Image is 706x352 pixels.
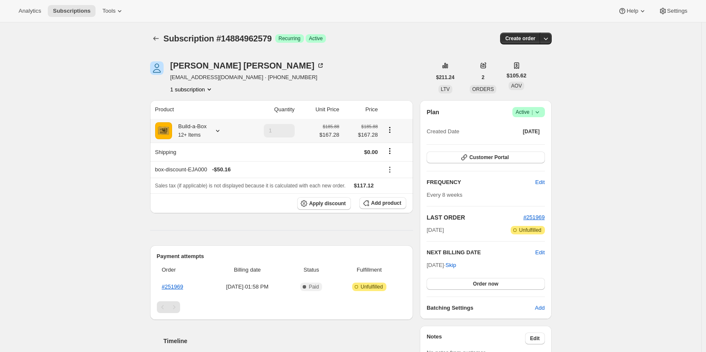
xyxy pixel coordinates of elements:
[361,124,378,129] small: $185.88
[290,266,332,274] span: Status
[345,131,378,139] span: $167.28
[157,252,407,261] h2: Payment attempts
[279,35,301,42] span: Recurring
[309,283,319,290] span: Paid
[172,122,207,139] div: Build-a-Box
[150,100,242,119] th: Product
[170,61,325,70] div: [PERSON_NAME] [PERSON_NAME]
[383,146,397,156] button: Shipping actions
[212,165,231,174] span: - $50.16
[19,8,41,14] span: Analytics
[150,61,164,75] span: Shoshana Avramovitz
[427,213,523,222] h2: LAST ORDER
[320,131,339,139] span: $167.28
[337,266,401,274] span: Fulfillment
[627,8,638,14] span: Help
[523,214,545,220] a: #251969
[297,100,342,119] th: Unit Price
[359,197,406,209] button: Add product
[535,178,545,187] span: Edit
[446,261,456,269] span: Skip
[14,5,46,17] button: Analytics
[427,278,545,290] button: Order now
[519,227,542,234] span: Unfulfilled
[383,125,397,135] button: Product actions
[441,258,461,272] button: Skip
[102,8,115,14] span: Tools
[155,122,172,139] img: product img
[482,74,484,81] span: 2
[535,304,545,312] span: Add
[155,183,346,189] span: Sales tax (if applicable) is not displayed because it is calculated with each new order.
[427,151,545,163] button: Customer Portal
[530,176,550,189] button: Edit
[500,33,540,44] button: Create order
[150,33,162,44] button: Subscriptions
[155,165,378,174] div: box-discount-EJA000
[535,248,545,257] button: Edit
[427,108,439,116] h2: Plan
[170,73,325,82] span: [EMAIL_ADDRESS][DOMAIN_NAME] · [PHONE_NUMBER]
[476,71,490,83] button: 2
[431,71,460,83] button: $211.24
[523,128,540,135] span: [DATE]
[361,283,383,290] span: Unfulfilled
[209,266,285,274] span: Billing date
[469,154,509,161] span: Customer Portal
[297,197,351,210] button: Apply discount
[511,83,522,89] span: AOV
[427,262,456,268] span: [DATE] ·
[48,5,96,17] button: Subscriptions
[472,86,494,92] span: ORDERS
[427,226,444,234] span: [DATE]
[371,200,401,206] span: Add product
[427,248,535,257] h2: NEXT BILLING DATE
[178,132,201,138] small: 12+ Items
[309,35,323,42] span: Active
[157,261,207,279] th: Order
[427,192,462,198] span: Every 8 weeks
[364,149,378,155] span: $0.00
[427,304,535,312] h6: Batching Settings
[473,280,498,287] span: Order now
[157,301,407,313] nav: Pagination
[309,200,346,207] span: Apply discount
[427,127,459,136] span: Created Date
[427,178,535,187] h2: FREQUENCY
[436,74,454,81] span: $211.24
[170,85,213,93] button: Product actions
[505,35,535,42] span: Create order
[441,86,450,92] span: LTV
[530,335,540,342] span: Edit
[164,34,272,43] span: Subscription #14884962579
[164,337,413,345] h2: Timeline
[654,5,692,17] button: Settings
[323,124,339,129] small: $185.88
[53,8,90,14] span: Subscriptions
[531,109,533,115] span: |
[150,143,242,161] th: Shipping
[162,283,183,290] a: #251969
[97,5,129,17] button: Tools
[518,126,545,137] button: [DATE]
[516,108,542,116] span: Active
[427,333,525,344] h3: Notes
[525,333,545,344] button: Edit
[354,182,374,189] span: $117.12
[342,100,380,119] th: Price
[209,283,285,291] span: [DATE] · 01:58 PM
[530,301,550,315] button: Add
[667,8,687,14] span: Settings
[613,5,651,17] button: Help
[523,213,545,222] button: #251969
[506,71,526,80] span: $105.62
[241,100,297,119] th: Quantity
